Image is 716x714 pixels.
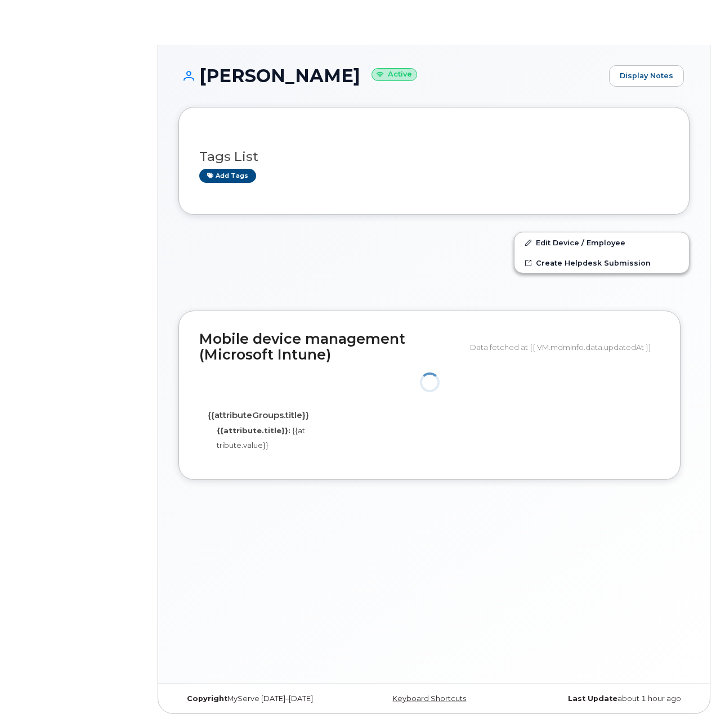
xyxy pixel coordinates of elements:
a: Display Notes [609,65,684,87]
small: Active [372,68,417,81]
div: MyServe [DATE]–[DATE] [178,694,349,703]
h4: {{attributeGroups.title}} [208,411,306,420]
div: about 1 hour ago [519,694,690,703]
a: Edit Device / Employee [514,232,689,253]
strong: Copyright [187,694,227,703]
a: Create Helpdesk Submission [514,253,689,273]
a: Keyboard Shortcuts [392,694,466,703]
h2: Mobile device management (Microsoft Intune) [199,331,462,362]
h3: Tags List [199,150,669,164]
h1: [PERSON_NAME] [178,66,603,86]
label: {{attribute.title}}: [217,425,290,436]
a: Add tags [199,169,256,183]
div: Data fetched at {{ VM.mdmInfo.data.updatedAt }} [470,336,660,358]
strong: Last Update [568,694,617,703]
